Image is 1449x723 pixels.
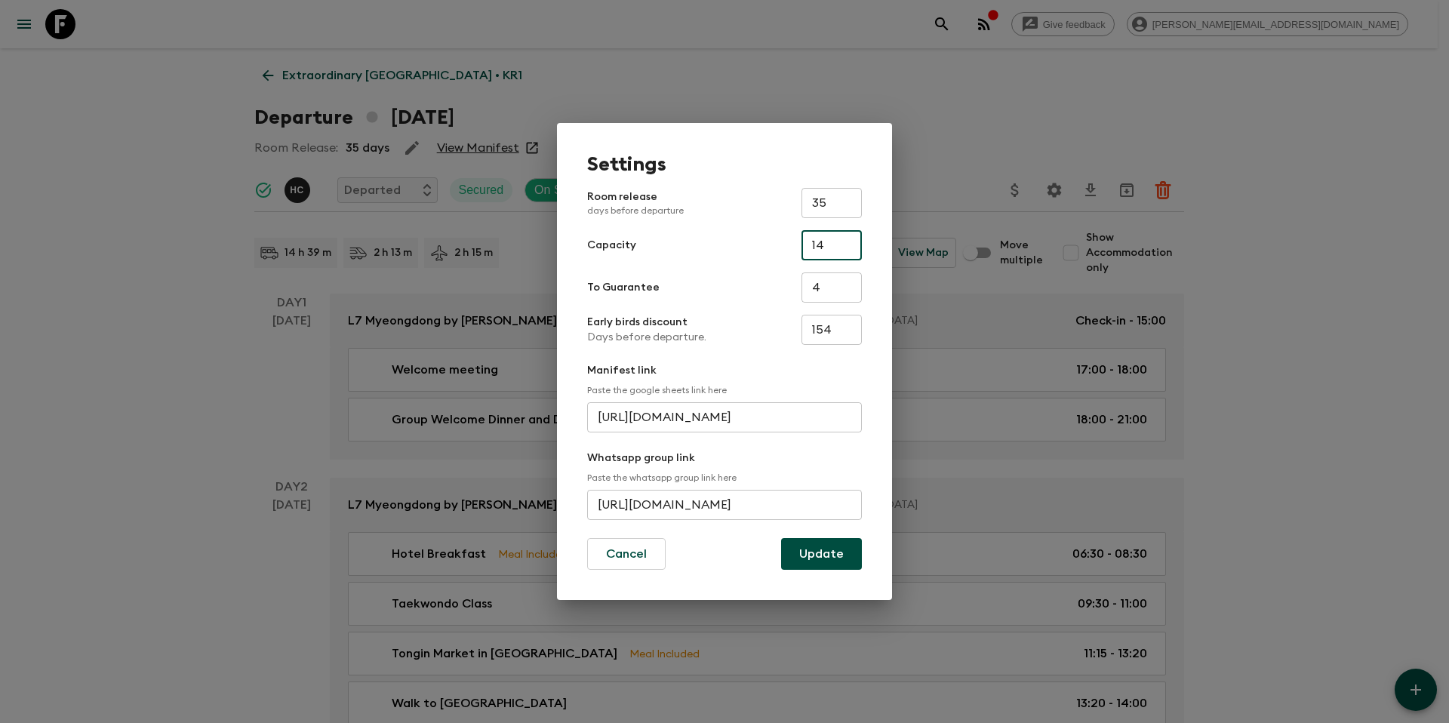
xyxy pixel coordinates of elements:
[587,451,862,466] p: Whatsapp group link
[587,330,706,345] p: Days before departure.
[587,538,666,570] button: Cancel
[801,188,862,218] input: e.g. 30
[587,189,684,217] p: Room release
[587,153,862,176] h1: Settings
[587,402,862,432] input: e.g. https://docs.google.com/spreadsheets/d/1P7Zz9v8J0vXy1Q/edit#gid=0
[801,230,862,260] input: e.g. 14
[587,472,862,484] p: Paste the whatsapp group link here
[587,280,660,295] p: To Guarantee
[801,315,862,345] input: e.g. 180
[587,315,706,330] p: Early birds discount
[587,205,684,217] p: days before departure
[587,238,636,253] p: Capacity
[587,363,862,378] p: Manifest link
[801,272,862,303] input: e.g. 4
[587,490,862,520] input: e.g. https://chat.whatsapp.com/...
[587,384,862,396] p: Paste the google sheets link here
[781,538,862,570] button: Update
